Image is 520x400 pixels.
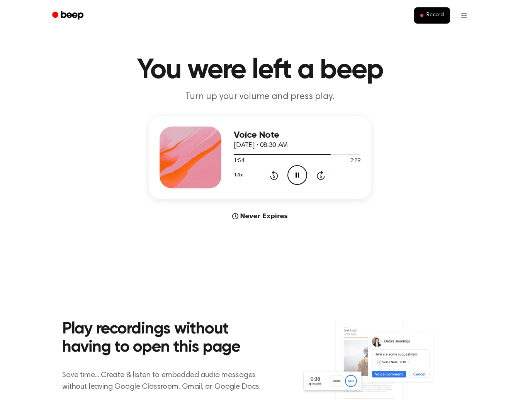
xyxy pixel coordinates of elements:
[234,130,360,140] h3: Voice Note
[234,157,244,165] span: 1:54
[62,56,458,84] h1: You were left a beep
[112,91,408,103] p: Turn up your volume and press play.
[455,6,473,25] button: Open menu
[234,142,288,149] span: [DATE] · 08:30 AM
[234,169,245,182] button: 1.0x
[149,212,371,221] div: Never Expires
[62,369,270,393] p: Save time....Create & listen to embedded audio messages without leaving Google Classroom, Gmail, ...
[47,8,90,23] a: Beep
[62,320,270,357] h2: Play recordings without having to open this page
[414,7,450,24] button: Record
[427,12,444,19] span: Record
[350,157,360,165] span: 2:29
